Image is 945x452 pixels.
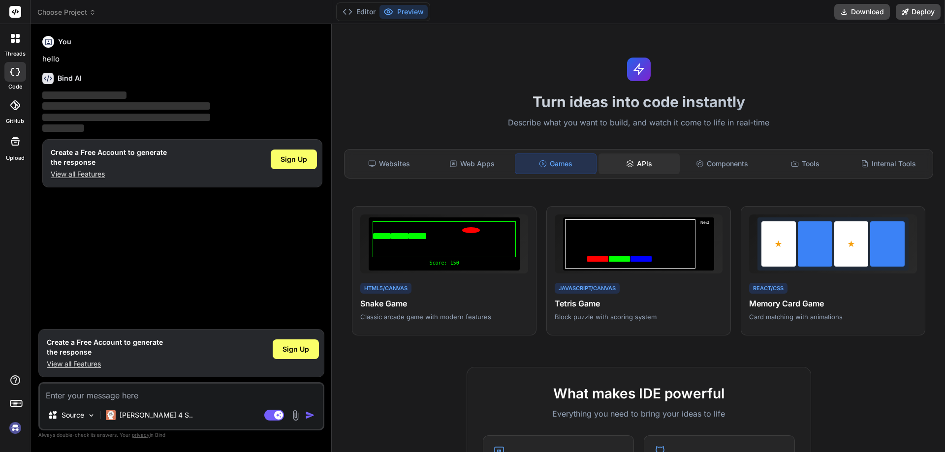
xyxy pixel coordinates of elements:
label: code [8,83,22,91]
button: Download [834,4,890,20]
div: HTML5/Canvas [360,283,411,294]
div: Next [697,219,712,269]
img: icon [305,410,315,420]
button: Preview [379,5,428,19]
label: GitHub [6,117,24,125]
div: Websites [348,153,430,174]
img: signin [7,420,24,436]
label: threads [4,50,26,58]
span: ‌ [42,91,126,99]
span: Sign Up [281,154,307,164]
p: Describe what you want to build, and watch it come to life in real-time [338,117,939,129]
div: Web Apps [432,153,513,174]
p: Classic arcade game with modern features [360,312,528,321]
h6: Bind AI [58,73,82,83]
p: Everything you need to bring your ideas to life [483,408,795,420]
button: Editor [339,5,379,19]
div: APIs [598,153,680,174]
h4: Memory Card Game [749,298,917,309]
span: ‌ [42,124,84,132]
p: Always double-check its answers. Your in Bind [38,430,324,440]
div: Components [682,153,763,174]
img: attachment [290,410,301,421]
h1: Create a Free Account to generate the response [47,337,163,357]
h1: Create a Free Account to generate the response [51,148,167,167]
div: Tools [765,153,846,174]
p: [PERSON_NAME] 4 S.. [120,410,193,420]
label: Upload [6,154,25,162]
p: View all Features [47,359,163,369]
p: Block puzzle with scoring system [555,312,723,321]
p: hello [42,54,322,65]
div: React/CSS [749,283,787,294]
span: privacy [132,432,150,438]
span: Choose Project [37,7,96,17]
span: Sign Up [283,344,309,354]
div: Games [515,153,597,174]
h4: Snake Game [360,298,528,309]
h1: Turn ideas into code instantly [338,93,939,111]
button: Deploy [896,4,941,20]
div: JavaScript/Canvas [555,283,620,294]
h6: You [58,37,71,47]
h2: What makes IDE powerful [483,383,795,404]
img: Pick Models [87,411,95,420]
p: Card matching with animations [749,312,917,321]
p: Source [62,410,84,420]
h4: Tetris Game [555,298,723,309]
p: View all Features [51,169,167,179]
span: ‌ [42,102,210,110]
div: Internal Tools [848,153,929,174]
div: Score: 150 [373,259,516,267]
img: Claude 4 Sonnet [106,410,116,420]
span: ‌ [42,114,210,121]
